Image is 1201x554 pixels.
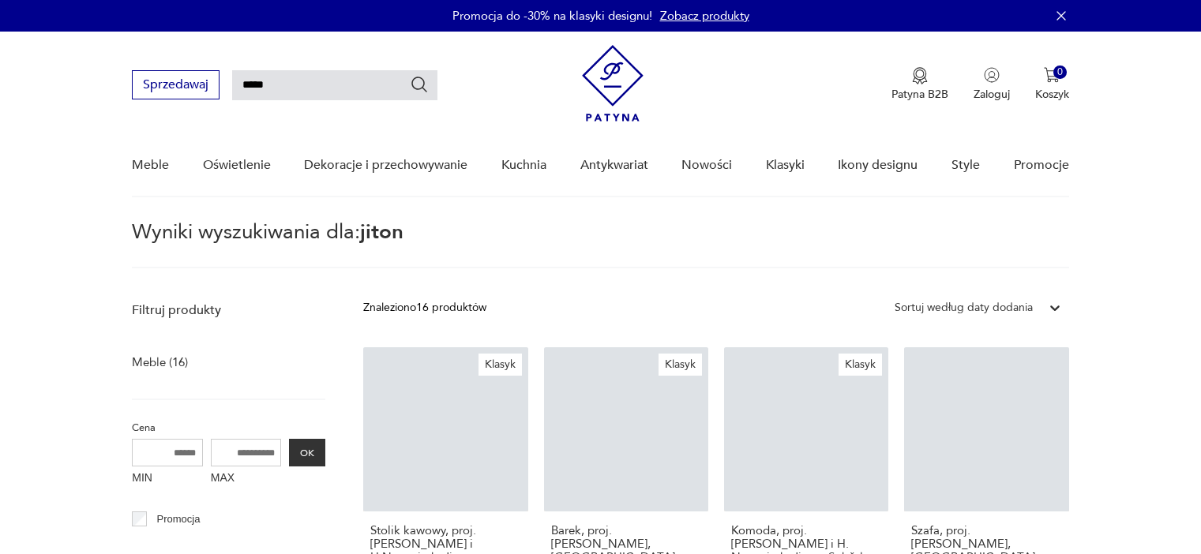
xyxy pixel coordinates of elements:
[452,8,652,24] p: Promocja do -30% na klasyki designu!
[1035,87,1069,102] p: Koszyk
[132,351,188,373] a: Meble (16)
[1044,67,1060,83] img: Ikona koszyka
[891,67,948,102] a: Ikona medaluPatyna B2B
[132,466,203,492] label: MIN
[951,135,980,196] a: Style
[582,45,644,122] img: Patyna - sklep z meblami i dekoracjami vintage
[132,301,325,319] p: Filtruj produkty
[838,135,918,196] a: Ikony designu
[132,135,169,196] a: Meble
[891,87,948,102] p: Patyna B2B
[912,67,928,84] img: Ikona medalu
[1035,67,1069,102] button: 0Koszyk
[1053,66,1067,79] div: 0
[410,75,429,94] button: Szukaj
[157,511,201,528] p: Promocja
[1014,135,1069,196] a: Promocje
[289,439,325,466] button: OK
[660,8,749,24] a: Zobacz produkty
[974,67,1010,102] button: Zaloguj
[211,466,282,492] label: MAX
[363,299,486,316] div: Znaleziono 16 produktów
[766,135,805,196] a: Klasyki
[895,299,1033,316] div: Sortuj według daty dodania
[132,223,1068,268] p: Wyniki wyszukiwania dla:
[132,70,220,99] button: Sprzedawaj
[681,135,732,196] a: Nowości
[974,87,1010,102] p: Zaloguj
[984,67,1000,83] img: Ikonka użytkownika
[203,135,271,196] a: Oświetlenie
[580,135,648,196] a: Antykwariat
[304,135,467,196] a: Dekoracje i przechowywanie
[132,80,220,92] a: Sprzedawaj
[132,419,325,436] p: Cena
[891,67,948,102] button: Patyna B2B
[501,135,546,196] a: Kuchnia
[360,218,403,246] span: jiton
